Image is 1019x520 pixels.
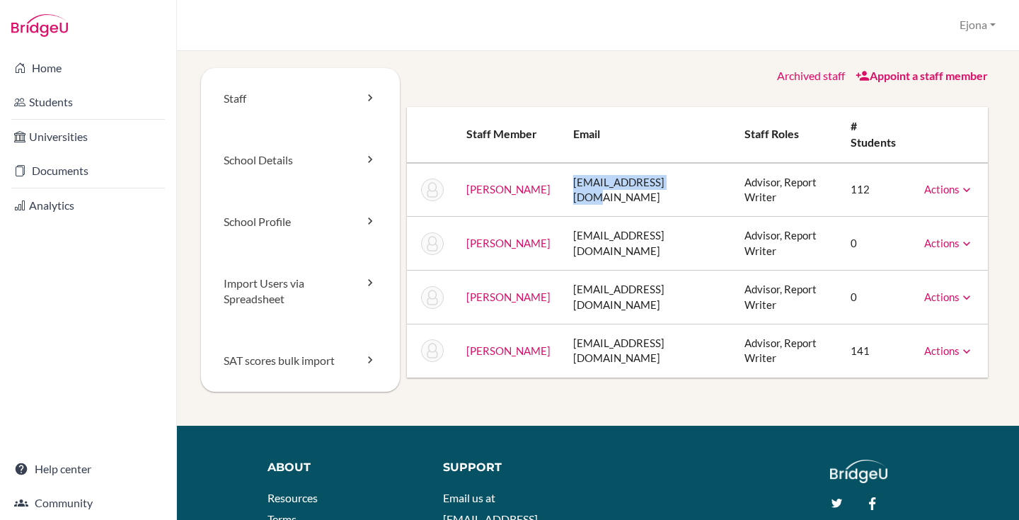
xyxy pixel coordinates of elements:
[953,12,1002,38] button: Ejona
[201,330,400,392] a: SAT scores bulk import
[466,344,551,357] a: [PERSON_NAME]
[562,271,734,324] td: [EMAIL_ADDRESS][DOMAIN_NAME]
[733,217,839,271] td: Advisor, Report Writer
[562,163,734,217] td: [EMAIL_ADDRESS][DOMAIN_NAME]
[11,14,68,37] img: Bridge-U
[924,344,974,357] a: Actions
[733,271,839,324] td: Advisor, Report Writer
[443,460,587,476] div: Support
[777,69,845,82] a: Archived staff
[3,191,173,220] a: Analytics
[201,253,400,331] a: Import Users via Spreadsheet
[3,54,173,82] a: Home
[3,157,173,185] a: Documents
[733,324,839,378] td: Advisor, Report Writer
[839,217,913,271] td: 0
[924,290,974,303] a: Actions
[924,237,974,249] a: Actions
[839,163,913,217] td: 112
[3,123,173,151] a: Universities
[466,183,551,196] a: [PERSON_NAME]
[3,88,173,116] a: Students
[201,191,400,253] a: School Profile
[839,324,913,378] td: 141
[466,237,551,249] a: [PERSON_NAME]
[924,183,974,196] a: Actions
[421,339,444,362] img: Christy Tsui
[839,271,913,324] td: 0
[562,107,734,163] th: Email
[3,455,173,483] a: Help center
[421,286,444,309] img: Erin Loges
[267,491,318,504] a: Resources
[733,163,839,217] td: Advisor, Report Writer
[839,107,913,163] th: # students
[455,107,562,163] th: Staff member
[201,130,400,191] a: School Details
[421,232,444,255] img: Scarlette Leung
[562,217,734,271] td: [EMAIL_ADDRESS][DOMAIN_NAME]
[3,489,173,517] a: Community
[562,324,734,378] td: [EMAIL_ADDRESS][DOMAIN_NAME]
[466,290,551,303] a: [PERSON_NAME]
[830,460,887,483] img: logo_white@2x-f4f0deed5e89b7ecb1c2cc34c3e3d731f90f0f143d5ea2071677605dd97b5244.png
[201,68,400,130] a: Staff
[267,460,422,476] div: About
[733,107,839,163] th: Staff roles
[421,179,444,201] img: Martin Clarke
[856,69,988,82] a: Appoint a staff member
